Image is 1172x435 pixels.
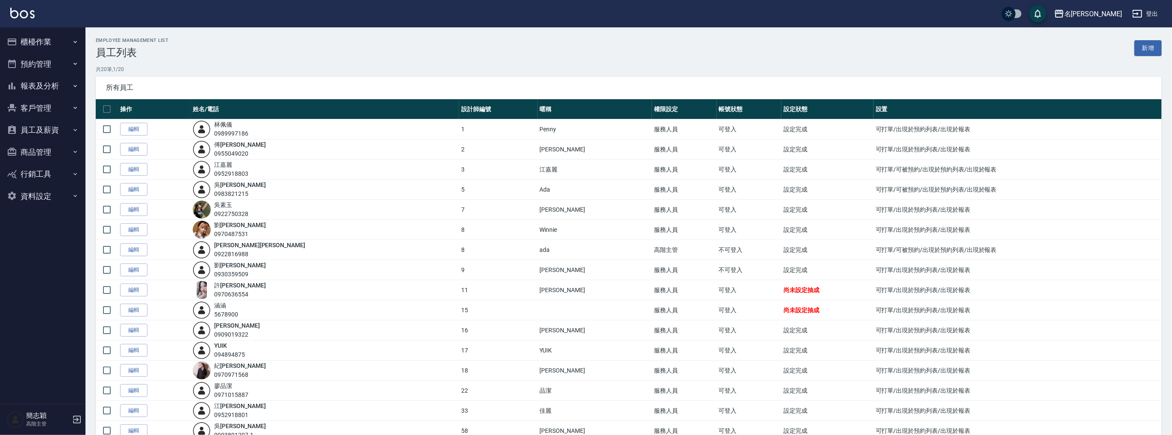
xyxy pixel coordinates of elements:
td: 設定完成 [781,240,874,260]
img: user-login-man-human-body-mobile-person-512.png [193,140,211,158]
a: 劉[PERSON_NAME] [214,262,265,269]
td: 設定完成 [781,361,874,381]
img: user-login-man-human-body-mobile-person-512.png [193,160,211,178]
img: user-login-man-human-body-mobile-person-512.png [193,120,211,138]
th: 權限設定 [652,99,716,119]
td: 7 [459,200,538,220]
img: user-login-man-human-body-mobile-person-512.png [193,261,211,279]
a: 編輯 [120,203,147,216]
td: 可登入 [717,280,781,300]
td: 設定完成 [781,260,874,280]
td: [PERSON_NAME] [538,200,652,220]
td: 3 [459,160,538,180]
td: 8 [459,240,538,260]
td: 可打單/出現於預約列表/出現於報表 [874,220,1162,240]
button: 資料設定 [3,185,82,207]
img: Logo [10,8,35,18]
a: 編輯 [120,183,147,196]
td: 設定完成 [781,401,874,421]
img: user-login-man-human-body-mobile-person-512.png [193,321,211,339]
img: avatar.jpeg [193,201,211,219]
td: 可打單/出現於預約列表/出現於報表 [874,139,1162,160]
td: 15 [459,300,538,320]
td: [PERSON_NAME] [538,139,652,160]
span: 尚未設定抽成 [783,287,819,293]
td: Winnie [538,220,652,240]
a: 林佩儀 [214,121,232,128]
td: 服務人員 [652,361,716,381]
th: 帳號狀態 [717,99,781,119]
span: 所有員工 [106,83,1151,92]
td: 可登入 [717,119,781,139]
td: Penny [538,119,652,139]
img: user-login-man-human-body-mobile-person-512.png [193,402,211,420]
td: Ada [538,180,652,200]
td: ada [538,240,652,260]
a: 吳[PERSON_NAME] [214,181,265,188]
td: 不可登入 [717,240,781,260]
div: 5678900 [214,310,238,319]
button: 名[PERSON_NAME] [1051,5,1125,23]
td: 8 [459,220,538,240]
a: 許[PERSON_NAME] [214,282,265,289]
button: 報表及分析 [3,75,82,97]
a: [PERSON_NAME][PERSON_NAME] [214,242,305,249]
td: 江嘉麗 [538,160,652,180]
td: 可打單/出現於預約列表/出現於報表 [874,340,1162,361]
button: 登出 [1129,6,1162,22]
td: 可登入 [717,200,781,220]
p: 共 20 筆, 1 / 20 [96,65,1162,73]
img: user-login-man-human-body-mobile-person-512.png [193,181,211,198]
div: 0952918801 [214,411,265,420]
td: 設定完成 [781,139,874,160]
div: 0970971568 [214,370,265,379]
td: [PERSON_NAME] [538,280,652,300]
img: user-login-man-human-body-mobile-person-512.png [193,382,211,399]
td: 2 [459,139,538,160]
div: 0952918803 [214,169,248,178]
a: 吳素玉 [214,201,232,208]
div: 0922816988 [214,250,305,259]
td: 品潔 [538,381,652,401]
a: 編輯 [120,324,147,337]
a: 廖品潔 [214,382,232,389]
div: 0983821215 [214,189,265,198]
td: 可打單/出現於預約列表/出現於報表 [874,401,1162,421]
td: 服務人員 [652,139,716,160]
a: 編輯 [120,223,147,237]
a: 涵涵 [214,302,226,309]
td: 可打單/出現於預約列表/出現於報表 [874,300,1162,320]
a: 編輯 [120,284,147,297]
h5: 簡志穎 [26,411,70,420]
td: 可登入 [717,401,781,421]
td: 服務人員 [652,381,716,401]
td: [PERSON_NAME] [538,260,652,280]
a: 編輯 [120,143,147,156]
a: 劉[PERSON_NAME] [214,222,265,228]
td: 設定完成 [781,180,874,200]
a: 編輯 [120,263,147,277]
td: 服務人員 [652,160,716,180]
h2: Employee Management List [96,38,168,43]
a: 紀[PERSON_NAME] [214,362,265,369]
td: 可登入 [717,361,781,381]
div: 0970487531 [214,230,265,239]
td: 可打單/出現於預約列表/出現於報表 [874,119,1162,139]
th: 姓名/電話 [191,99,459,119]
td: 可打單/出現於預約列表/出現於報表 [874,320,1162,340]
img: avatar.jpeg [193,281,211,299]
td: 設定完成 [781,160,874,180]
a: 吳[PERSON_NAME] [214,423,265,429]
td: 服務人員 [652,119,716,139]
button: 員工及薪資 [3,119,82,141]
td: 服務人員 [652,200,716,220]
a: 編輯 [120,304,147,317]
button: 行銷工具 [3,163,82,185]
td: 可打單/出現於預約列表/出現於報表 [874,280,1162,300]
div: 094894875 [214,350,245,359]
div: 0971015887 [214,391,248,399]
td: 可打單/可被預約/出現於預約列表/出現於報表 [874,240,1162,260]
td: 服務人員 [652,280,716,300]
a: 編輯 [120,404,147,417]
th: 操作 [118,99,191,119]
